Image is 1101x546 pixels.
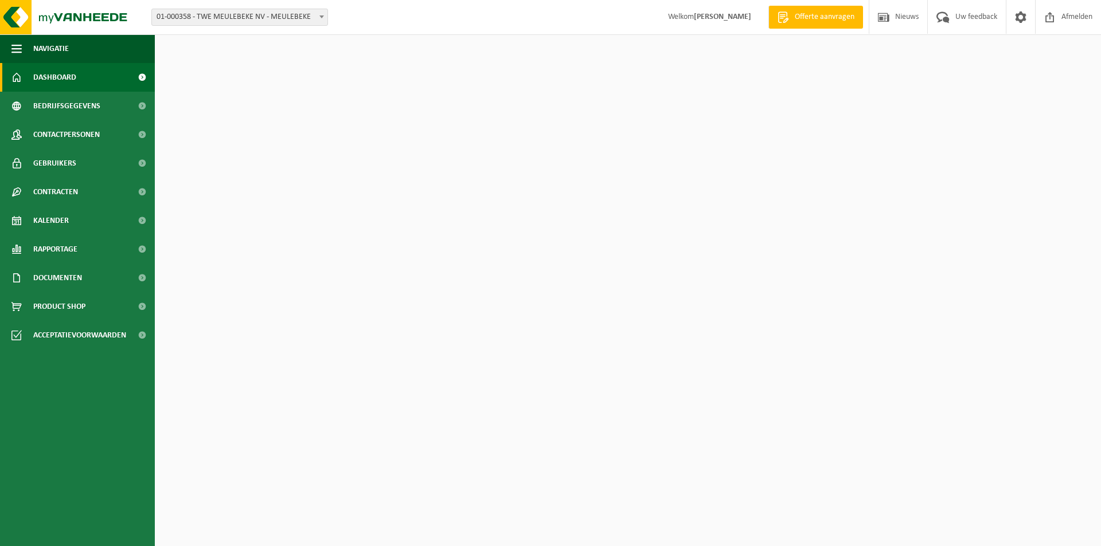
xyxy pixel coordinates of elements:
span: Rapportage [33,235,77,264]
span: Dashboard [33,63,76,92]
span: 01-000358 - TWE MEULEBEKE NV - MEULEBEKE [152,9,327,25]
span: Offerte aanvragen [792,11,857,23]
span: Contactpersonen [33,120,100,149]
span: Documenten [33,264,82,292]
span: Navigatie [33,34,69,63]
span: Gebruikers [33,149,76,178]
strong: [PERSON_NAME] [694,13,751,21]
a: Offerte aanvragen [768,6,863,29]
span: Bedrijfsgegevens [33,92,100,120]
span: Kalender [33,206,69,235]
span: 01-000358 - TWE MEULEBEKE NV - MEULEBEKE [151,9,328,26]
span: Product Shop [33,292,85,321]
span: Acceptatievoorwaarden [33,321,126,349]
span: Contracten [33,178,78,206]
